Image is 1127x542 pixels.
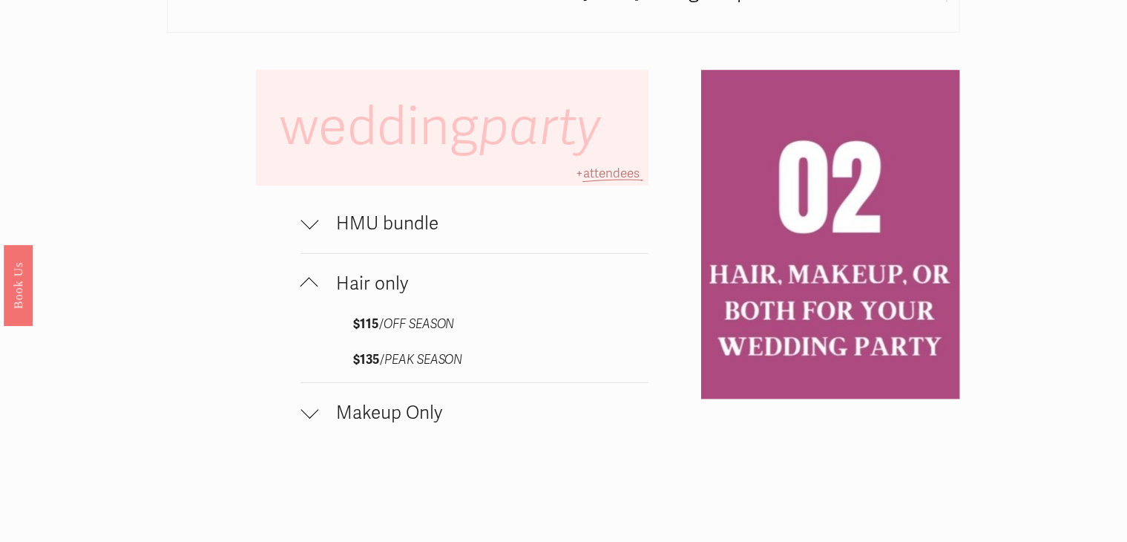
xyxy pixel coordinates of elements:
div: Hair only [300,313,648,382]
em: OFF SEASON [384,316,455,332]
span: HMU bundle [318,212,648,235]
span: Makeup Only [318,402,648,424]
p: / [353,349,597,372]
button: HMU bundle [300,194,648,253]
p: / [353,313,597,336]
strong: $115 [353,316,379,332]
strong: $135 [353,352,380,368]
em: party [479,95,601,159]
span: + [576,166,583,181]
span: attendees [583,166,640,181]
button: Makeup Only [300,383,648,443]
span: wedding [280,95,613,160]
button: Hair only [300,254,648,313]
span: Hair only [318,272,648,295]
em: PEAK SEASON [384,352,463,368]
a: Book Us [4,245,33,326]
